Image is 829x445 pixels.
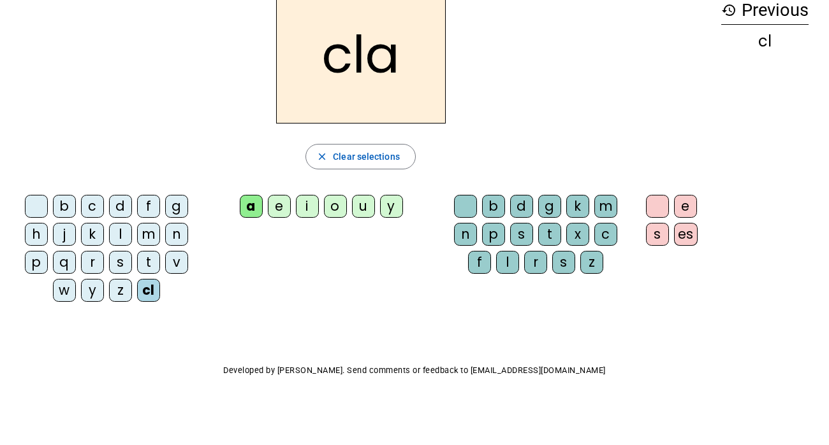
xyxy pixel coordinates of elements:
[81,251,104,274] div: r
[81,223,104,246] div: k
[482,223,505,246] div: p
[524,251,547,274] div: r
[296,195,319,218] div: i
[580,251,603,274] div: z
[594,195,617,218] div: m
[538,223,561,246] div: t
[333,149,400,164] span: Clear selections
[721,3,737,18] mat-icon: history
[721,34,809,49] div: cl
[674,223,698,246] div: es
[165,251,188,274] div: v
[53,195,76,218] div: b
[510,195,533,218] div: d
[468,251,491,274] div: f
[25,251,48,274] div: p
[552,251,575,274] div: s
[316,151,328,162] mat-icon: close
[674,195,697,218] div: e
[109,195,132,218] div: d
[594,223,617,246] div: c
[137,223,160,246] div: m
[324,195,347,218] div: o
[165,223,188,246] div: n
[305,144,416,169] button: Clear selections
[81,195,104,218] div: c
[137,279,160,302] div: cl
[646,223,669,246] div: s
[538,195,561,218] div: g
[137,251,160,274] div: t
[137,195,160,218] div: f
[109,223,132,246] div: l
[496,251,519,274] div: l
[482,195,505,218] div: b
[81,279,104,302] div: y
[510,223,533,246] div: s
[352,195,375,218] div: u
[566,223,589,246] div: x
[53,223,76,246] div: j
[53,251,76,274] div: q
[53,279,76,302] div: w
[10,363,819,378] p: Developed by [PERSON_NAME]. Send comments or feedback to [EMAIL_ADDRESS][DOMAIN_NAME]
[240,195,263,218] div: a
[25,223,48,246] div: h
[109,251,132,274] div: s
[165,195,188,218] div: g
[566,195,589,218] div: k
[380,195,403,218] div: y
[454,223,477,246] div: n
[109,279,132,302] div: z
[268,195,291,218] div: e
